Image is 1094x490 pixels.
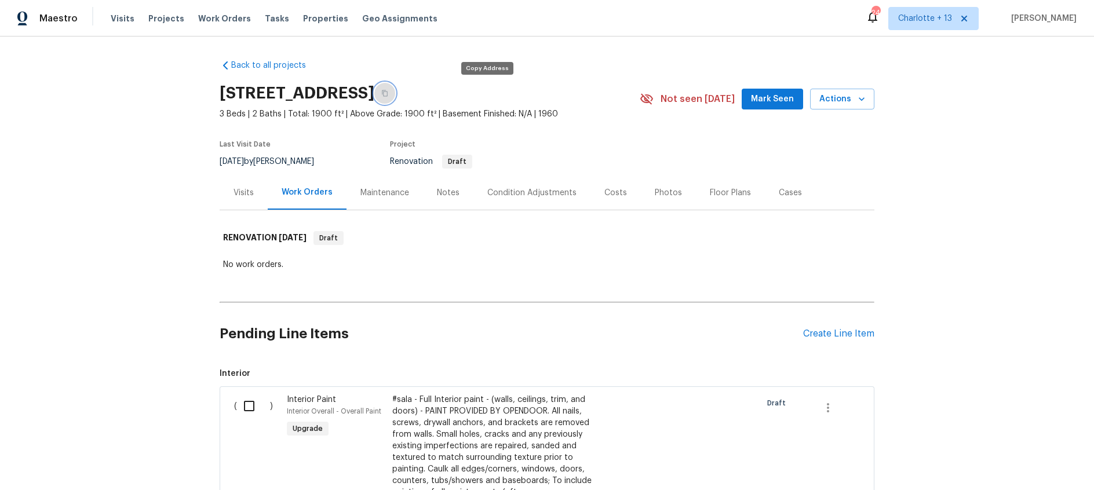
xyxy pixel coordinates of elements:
[220,220,874,257] div: RENOVATION [DATE]Draft
[443,158,471,165] span: Draft
[360,187,409,199] div: Maintenance
[39,13,78,24] span: Maestro
[220,158,244,166] span: [DATE]
[819,92,865,107] span: Actions
[661,93,735,105] span: Not seen [DATE]
[604,187,627,199] div: Costs
[220,155,328,169] div: by [PERSON_NAME]
[871,7,880,19] div: 240
[287,408,381,415] span: Interior Overall - Overall Paint
[315,232,342,244] span: Draft
[111,13,134,24] span: Visits
[223,231,307,245] h6: RENOVATION
[803,328,874,339] div: Create Line Item
[223,259,871,270] div: No work orders.
[710,187,751,199] div: Floor Plans
[265,14,289,23] span: Tasks
[779,187,802,199] div: Cases
[220,60,331,71] a: Back to all projects
[279,233,307,242] span: [DATE]
[220,307,803,361] h2: Pending Line Items
[390,158,472,166] span: Renovation
[220,87,374,99] h2: [STREET_ADDRESS]
[287,396,336,404] span: Interior Paint
[742,89,803,110] button: Mark Seen
[198,13,251,24] span: Work Orders
[487,187,577,199] div: Condition Adjustments
[220,141,271,148] span: Last Visit Date
[288,423,327,434] span: Upgrade
[148,13,184,24] span: Projects
[810,89,874,110] button: Actions
[751,92,794,107] span: Mark Seen
[1007,13,1077,24] span: [PERSON_NAME]
[220,368,874,379] span: Interior
[898,13,952,24] span: Charlotte + 13
[282,187,333,198] div: Work Orders
[767,397,790,409] span: Draft
[362,13,437,24] span: Geo Assignments
[437,187,460,199] div: Notes
[234,187,254,199] div: Visits
[390,141,415,148] span: Project
[303,13,348,24] span: Properties
[655,187,682,199] div: Photos
[220,108,640,120] span: 3 Beds | 2 Baths | Total: 1900 ft² | Above Grade: 1900 ft² | Basement Finished: N/A | 1960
